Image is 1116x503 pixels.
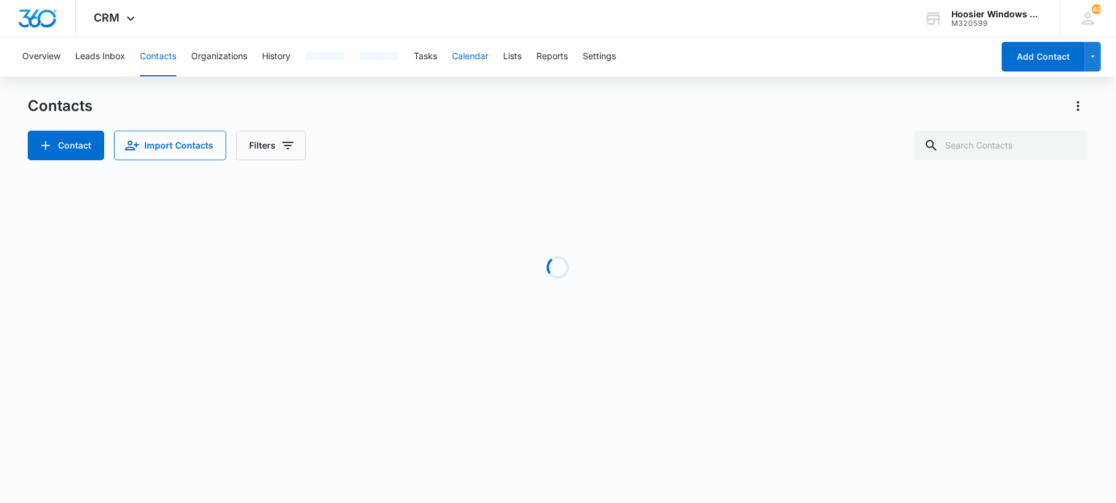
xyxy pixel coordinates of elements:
[22,37,60,76] button: Overview
[1092,4,1102,14] div: notifications count
[94,11,120,24] span: CRM
[236,131,306,160] button: Filters
[28,97,92,115] h1: Contacts
[914,131,1088,160] input: Search Contacts
[262,37,290,76] button: History
[114,131,226,160] button: Import Contacts
[1002,42,1085,72] button: Add Contact
[1092,4,1102,14] span: 40
[414,37,437,76] button: Tasks
[536,37,568,76] button: Reports
[75,37,125,76] button: Leads Inbox
[952,19,1042,28] div: account id
[952,9,1042,19] div: account name
[452,37,488,76] button: Calendar
[1069,96,1088,116] button: Actions
[28,131,104,160] button: Add Contact
[191,37,247,76] button: Organizations
[583,37,616,76] button: Settings
[140,37,176,76] button: Contacts
[503,37,522,76] button: Lists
